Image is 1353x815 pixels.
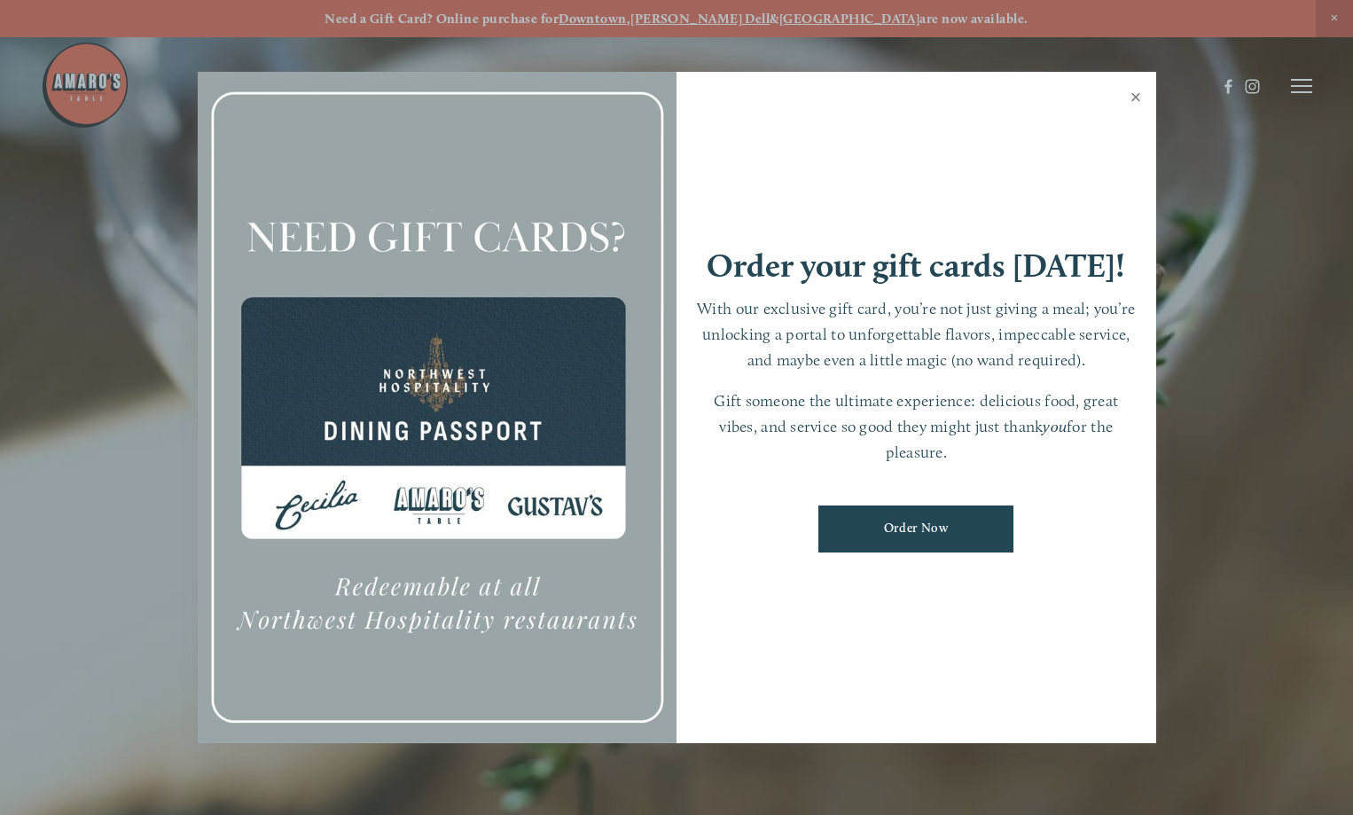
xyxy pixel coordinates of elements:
[818,505,1013,552] a: Order Now
[694,388,1138,465] p: Gift someone the ultimate experience: delicious food, great vibes, and service so good they might...
[1119,74,1154,124] a: Close
[707,249,1125,282] h1: Order your gift cards [DATE]!
[1043,417,1067,435] em: you
[694,296,1138,372] p: With our exclusive gift card, you’re not just giving a meal; you’re unlocking a portal to unforge...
